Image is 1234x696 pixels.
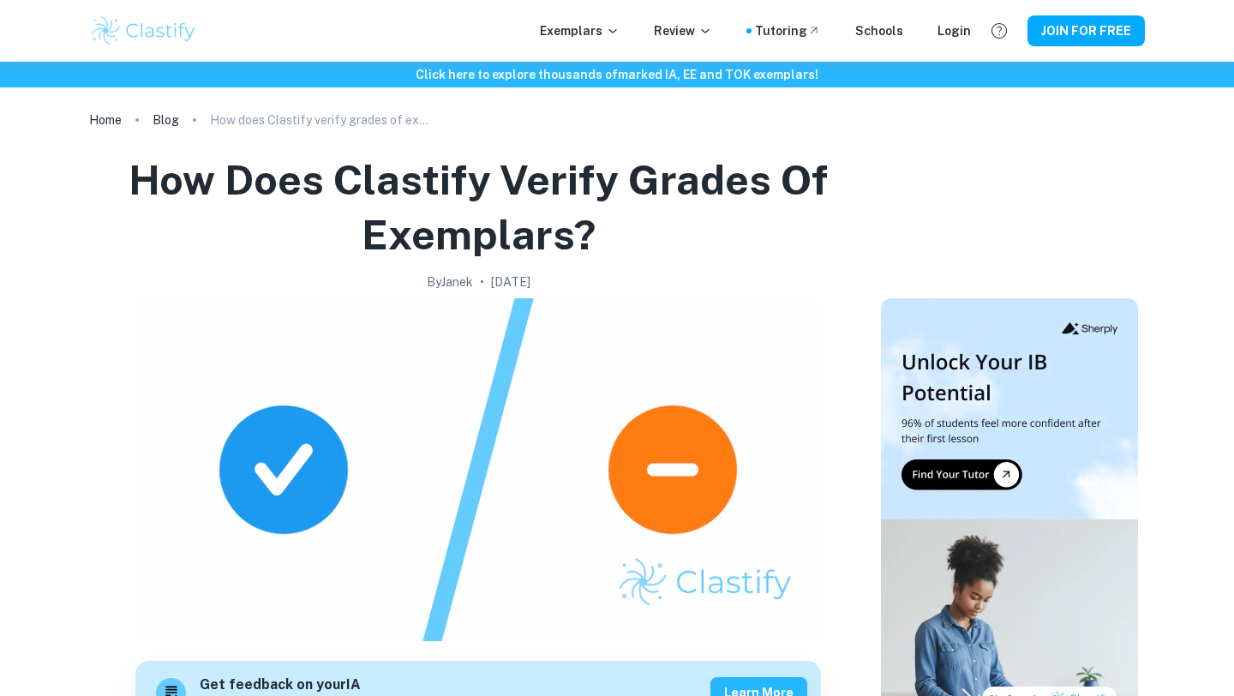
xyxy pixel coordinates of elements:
[427,273,473,291] h2: By Janek
[1027,15,1145,46] button: JOIN FOR FREE
[755,21,821,40] a: Tutoring
[89,14,198,48] img: Clastify logo
[491,273,530,291] h2: [DATE]
[210,111,433,129] p: How does Clastify verify grades of exemplars?
[985,16,1014,45] button: Help and Feedback
[654,21,712,40] p: Review
[540,21,620,40] p: Exemplars
[135,298,821,641] img: How does Clastify verify grades of exemplars? cover image
[89,108,122,132] a: Home
[153,108,179,132] a: Blog
[96,153,860,262] h1: How does Clastify verify grades of exemplars?
[200,675,404,696] h6: Get feedback on your IA
[3,65,1231,84] h6: Click here to explore thousands of marked IA, EE and TOK exemplars !
[480,273,484,291] p: •
[937,21,971,40] a: Login
[855,21,903,40] a: Schools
